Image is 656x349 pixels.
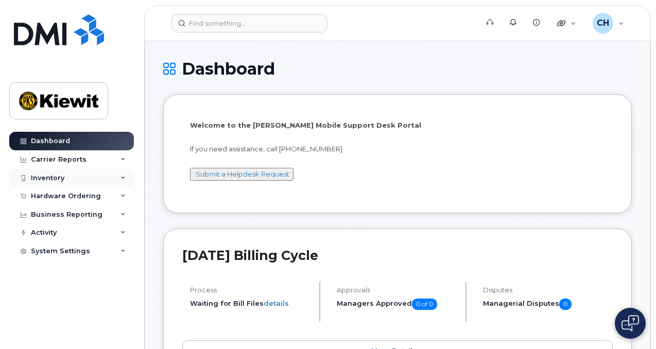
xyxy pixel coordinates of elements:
[622,315,639,331] img: Open chat
[264,299,289,307] a: details
[190,299,310,308] li: Waiting for Bill Files
[190,120,605,130] p: Welcome to the [PERSON_NAME] Mobile Support Desk Portal
[182,248,613,263] h2: [DATE] Billing Cycle
[190,144,605,154] p: If you need assistance, call [PHONE_NUMBER]
[559,299,572,310] span: 0
[196,170,289,178] a: Submit a Helpdesk Request
[337,286,457,294] h4: Approvals
[190,286,310,294] h4: Process
[163,60,632,78] h1: Dashboard
[483,299,613,310] h5: Managerial Disputes
[337,299,457,310] h5: Managers Approved
[190,168,294,181] button: Submit a Helpdesk Request
[483,286,613,294] h4: Disputes
[412,299,437,310] span: 0 of 0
